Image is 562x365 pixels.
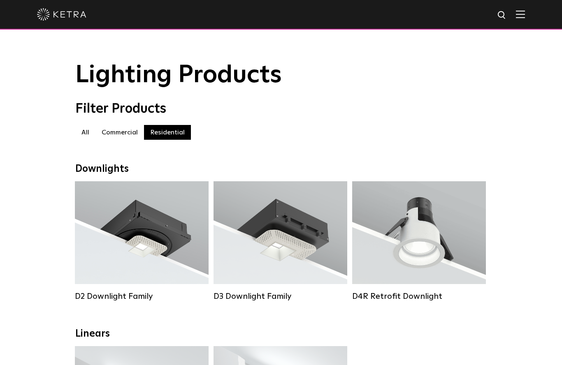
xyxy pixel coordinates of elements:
span: Lighting Products [75,63,282,88]
label: Commercial [95,125,144,140]
div: D3 Downlight Family [214,291,347,301]
img: search icon [497,10,507,21]
div: Linears [75,328,487,340]
label: Residential [144,125,191,140]
a: D2 Downlight Family Lumen Output:1200Colors:White / Black / Gloss Black / Silver / Bronze / Silve... [75,181,209,300]
img: Hamburger%20Nav.svg [516,10,525,18]
div: D4R Retrofit Downlight [352,291,486,301]
img: ketra-logo-2019-white [37,8,86,21]
a: D4R Retrofit Downlight Lumen Output:800Colors:White / BlackBeam Angles:15° / 25° / 40° / 60°Watta... [352,181,486,300]
div: D2 Downlight Family [75,291,209,301]
div: Downlights [75,163,487,175]
a: D3 Downlight Family Lumen Output:700 / 900 / 1100Colors:White / Black / Silver / Bronze / Paintab... [214,181,347,300]
div: Filter Products [75,101,487,117]
label: All [75,125,95,140]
